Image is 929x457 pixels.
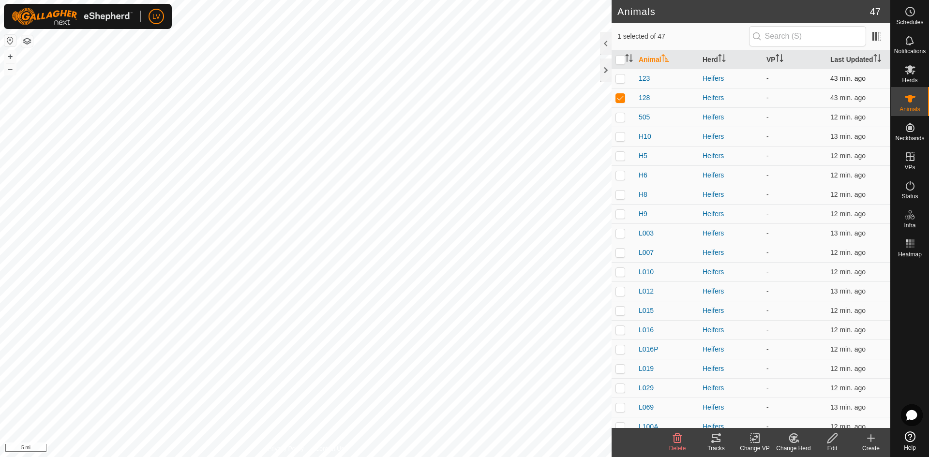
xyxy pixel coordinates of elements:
div: Heifers [703,209,759,219]
p-sorticon: Activate to sort [661,56,669,63]
span: L069 [639,402,654,413]
div: Heifers [703,344,759,354]
span: Neckbands [895,135,924,141]
span: Heatmap [898,251,922,257]
span: 505 [639,112,650,122]
app-display-virtual-paddock-transition: - [766,345,769,353]
app-display-virtual-paddock-transition: - [766,287,769,295]
div: Heifers [703,286,759,296]
app-display-virtual-paddock-transition: - [766,94,769,102]
app-display-virtual-paddock-transition: - [766,307,769,314]
span: 47 [870,4,881,19]
app-display-virtual-paddock-transition: - [766,403,769,411]
span: Infra [904,222,915,228]
span: H9 [639,209,647,219]
span: L012 [639,286,654,296]
span: Herds [902,77,917,83]
app-display-virtual-paddock-transition: - [766,268,769,276]
input: Search (S) [749,26,866,46]
app-display-virtual-paddock-transition: - [766,210,769,218]
p-sorticon: Activate to sort [625,56,633,63]
div: Heifers [703,132,759,142]
span: Aug 18, 2025, 10:36 AM [830,249,866,256]
div: Change Herd [774,444,813,453]
th: Herd [699,50,763,69]
span: H5 [639,151,647,161]
span: Aug 18, 2025, 10:36 AM [830,365,866,372]
div: Heifers [703,190,759,200]
p-sorticon: Activate to sort [718,56,726,63]
span: L016 [639,325,654,335]
app-display-virtual-paddock-transition: - [766,423,769,430]
app-display-virtual-paddock-transition: - [766,171,769,179]
div: Heifers [703,325,759,335]
span: L003 [639,228,654,238]
div: Change VP [735,444,774,453]
span: Aug 18, 2025, 10:06 AM [830,94,866,102]
div: Heifers [703,402,759,413]
span: L016P [639,344,658,354]
div: Create [852,444,890,453]
a: Contact Us [315,444,344,453]
span: Aug 18, 2025, 10:36 AM [830,307,866,314]
p-sorticon: Activate to sort [873,56,881,63]
span: Status [901,193,918,199]
h2: Animals [617,6,870,17]
span: Aug 18, 2025, 10:36 AM [830,133,866,140]
span: Animals [899,106,920,112]
span: LV [152,12,160,22]
div: Edit [813,444,852,453]
button: + [4,51,16,62]
span: Aug 18, 2025, 10:36 AM [830,229,866,237]
span: L015 [639,306,654,316]
span: Aug 18, 2025, 10:36 AM [830,268,866,276]
span: Aug 18, 2025, 10:36 AM [830,326,866,334]
span: L029 [639,383,654,393]
app-display-virtual-paddock-transition: - [766,384,769,392]
div: Heifers [703,248,759,258]
th: Animal [635,50,699,69]
button: Reset Map [4,35,16,46]
app-display-virtual-paddock-transition: - [766,74,769,82]
span: Notifications [894,48,926,54]
div: Heifers [703,422,759,432]
span: L010 [639,267,654,277]
span: Aug 18, 2025, 10:36 AM [830,191,866,198]
span: Aug 18, 2025, 10:36 AM [830,403,866,411]
div: Heifers [703,306,759,316]
app-display-virtual-paddock-transition: - [766,191,769,198]
button: – [4,63,16,75]
div: Heifers [703,267,759,277]
div: Heifers [703,151,759,161]
app-display-virtual-paddock-transition: - [766,229,769,237]
span: 128 [639,93,650,103]
span: Aug 18, 2025, 10:06 AM [830,74,866,82]
th: VP [763,50,826,69]
span: Delete [669,445,686,452]
app-display-virtual-paddock-transition: - [766,113,769,121]
span: Schedules [896,19,923,25]
img: Gallagher Logo [12,8,133,25]
span: Aug 18, 2025, 10:36 AM [830,210,866,218]
span: VPs [904,164,915,170]
app-display-virtual-paddock-transition: - [766,133,769,140]
span: Aug 18, 2025, 10:36 AM [830,345,866,353]
div: Tracks [697,444,735,453]
span: H10 [639,132,651,142]
span: Help [904,445,916,451]
button: Map Layers [21,35,33,47]
app-display-virtual-paddock-transition: - [766,326,769,334]
app-display-virtual-paddock-transition: - [766,365,769,372]
div: Heifers [703,112,759,122]
span: H8 [639,190,647,200]
span: 123 [639,74,650,84]
span: H6 [639,170,647,180]
div: Heifers [703,93,759,103]
a: Help [891,428,929,455]
span: Aug 18, 2025, 10:36 AM [830,171,866,179]
div: Heifers [703,74,759,84]
span: Aug 18, 2025, 10:36 AM [830,152,866,160]
span: L007 [639,248,654,258]
span: L019 [639,364,654,374]
span: 1 selected of 47 [617,31,749,42]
